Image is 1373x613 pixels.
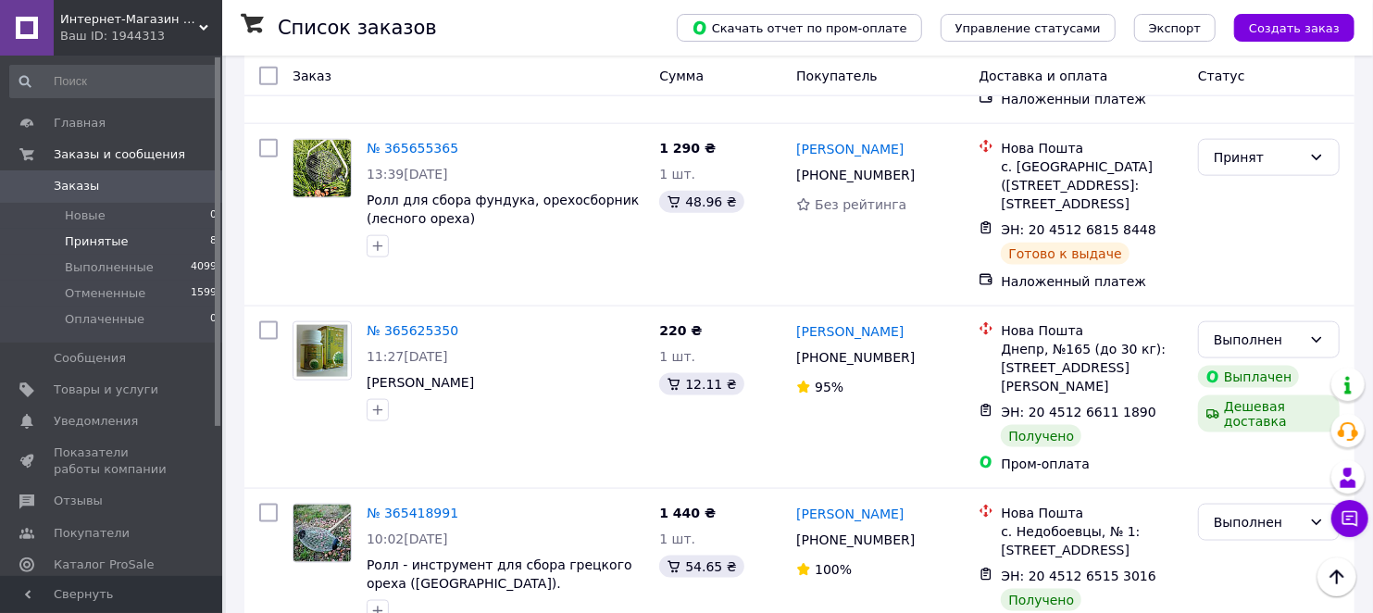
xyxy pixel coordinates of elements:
[1198,69,1245,83] span: Статус
[1134,14,1216,42] button: Экспорт
[1216,19,1354,34] a: Создать заказ
[1001,90,1183,108] div: Наложенный платеж
[1001,589,1081,611] div: Получено
[1001,425,1081,447] div: Получено
[54,493,103,509] span: Отзывы
[367,323,458,338] a: № 365625350
[1198,395,1340,432] div: Дешевая доставка
[293,504,352,563] a: Фото товару
[796,140,904,158] a: [PERSON_NAME]
[1001,222,1156,237] span: ЭН: 20 4512 6815 8448
[54,413,138,430] span: Уведомления
[1001,321,1183,340] div: Нова Пошта
[293,325,351,376] img: Фото товару
[367,167,448,181] span: 13:39[DATE]
[293,505,351,562] img: Фото товару
[54,444,171,478] span: Показатели работы компании
[955,21,1101,35] span: Управление статусами
[1001,504,1183,522] div: Нова Пошта
[293,69,331,83] span: Заказ
[65,311,144,328] span: Оплаченные
[1001,243,1129,265] div: Готово к выдаче
[65,207,106,224] span: Новые
[210,233,217,250] span: 8
[815,380,843,394] span: 95%
[1198,366,1299,388] div: Выплачен
[9,65,218,98] input: Поиск
[659,349,695,364] span: 1 шт.
[1001,157,1183,213] div: с. [GEOGRAPHIC_DATA] ([STREET_ADDRESS]: [STREET_ADDRESS]
[659,532,695,546] span: 1 шт.
[796,350,915,365] span: [PHONE_NUMBER]
[1214,330,1302,350] div: Выполнен
[54,382,158,398] span: Товары и услуги
[54,525,130,542] span: Покупатели
[278,17,437,39] h1: Список заказов
[796,322,904,341] a: [PERSON_NAME]
[1317,557,1356,596] button: Наверх
[979,69,1107,83] span: Доставка и оплата
[54,557,154,573] span: Каталог ProSale
[367,532,448,546] span: 10:02[DATE]
[367,349,448,364] span: 11:27[DATE]
[1001,569,1156,583] span: ЭН: 20 4512 6515 3016
[54,178,99,194] span: Заказы
[367,193,639,226] a: Ролл для сбора фундука, орехосборник (лесного ореха)
[54,146,185,163] span: Заказы и сообщения
[210,207,217,224] span: 0
[293,139,352,198] a: Фото товару
[796,532,915,547] span: [PHONE_NUMBER]
[1001,455,1183,473] div: Пром-оплата
[60,28,222,44] div: Ваш ID: 1944313
[1001,139,1183,157] div: Нова Пошта
[796,505,904,523] a: [PERSON_NAME]
[659,373,743,395] div: 12.11 ₴
[1001,272,1183,291] div: Наложенный платеж
[659,69,704,83] span: Сумма
[210,311,217,328] span: 0
[659,141,716,156] span: 1 290 ₴
[1214,512,1302,532] div: Выполнен
[659,323,702,338] span: 220 ₴
[941,14,1116,42] button: Управление статусами
[815,562,852,577] span: 100%
[1149,21,1201,35] span: Экспорт
[659,167,695,181] span: 1 шт.
[367,141,458,156] a: № 365655365
[677,14,922,42] button: Скачать отчет по пром-оплате
[1001,405,1156,419] span: ЭН: 20 4512 6611 1890
[60,11,199,28] span: Интернет-Магазин "Бездельник"
[367,506,458,520] a: № 365418991
[796,168,915,182] span: [PHONE_NUMBER]
[65,259,154,276] span: Выполненные
[659,556,743,578] div: 54.65 ₴
[65,285,145,302] span: Отмененные
[1001,340,1183,395] div: Днепр, №165 (до 30 кг): [STREET_ADDRESS][PERSON_NAME]
[367,557,632,609] a: Ролл - инструмент для сбора грецкого ореха ([GEOGRAPHIC_DATA]). [GEOGRAPHIC_DATA]
[191,259,217,276] span: 4099
[659,191,743,213] div: 48.96 ₴
[54,350,126,367] span: Сообщения
[293,140,351,197] img: Фото товару
[1214,147,1302,168] div: Принят
[815,197,906,212] span: Без рейтинга
[191,285,217,302] span: 1599
[796,69,878,83] span: Покупатель
[293,321,352,381] a: Фото товару
[1001,522,1183,559] div: с. Недобоевцы, № 1: [STREET_ADDRESS]
[1234,14,1354,42] button: Создать заказ
[1331,500,1368,537] button: Чат с покупателем
[692,19,907,36] span: Скачать отчет по пром-оплате
[1249,21,1340,35] span: Создать заказ
[65,233,129,250] span: Принятые
[54,115,106,131] span: Главная
[367,375,474,390] a: [PERSON_NAME]
[659,506,716,520] span: 1 440 ₴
